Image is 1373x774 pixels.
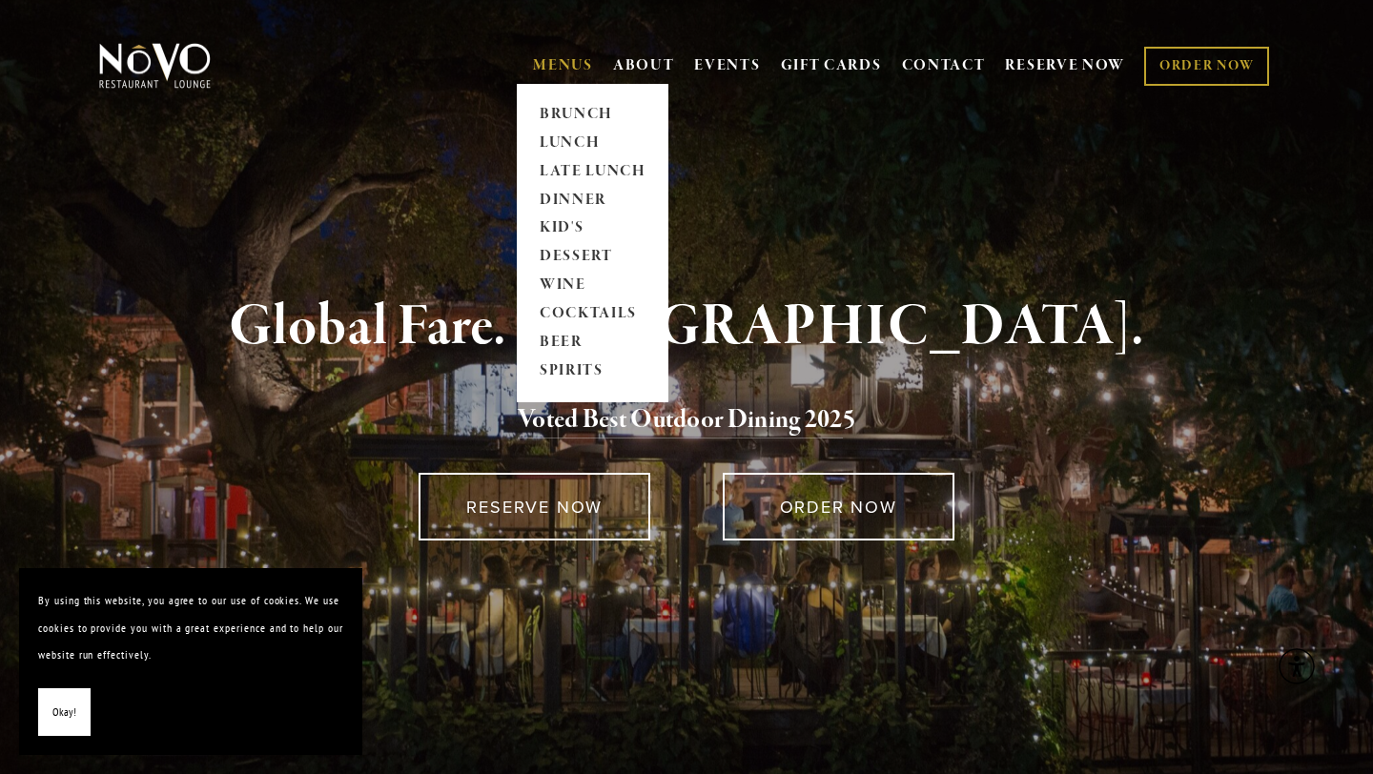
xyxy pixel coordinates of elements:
strong: Global Fare. [GEOGRAPHIC_DATA]. [229,291,1143,363]
a: RESERVE NOW [419,473,650,540]
img: Novo Restaurant &amp; Lounge [95,42,215,90]
a: KID'S [533,214,652,243]
a: CONTACT [902,48,986,84]
a: BRUNCH [533,100,652,129]
a: DINNER [533,186,652,214]
a: GIFT CARDS [781,48,882,84]
a: DESSERT [533,243,652,272]
h2: 5 [131,400,1242,440]
span: Okay! [52,699,76,726]
a: LUNCH [533,129,652,157]
a: ORDER NOW [1144,47,1269,86]
a: WINE [533,272,652,300]
a: ABOUT [613,56,675,75]
button: Okay! [38,688,91,737]
p: By using this website, you agree to our use of cookies. We use cookies to provide you with a grea... [38,587,343,669]
a: COCKTAILS [533,300,652,329]
a: SPIRITS [533,357,652,386]
a: Voted Best Outdoor Dining 202 [518,403,843,439]
a: LATE LUNCH [533,157,652,186]
a: EVENTS [694,56,760,75]
section: Cookie banner [19,568,362,755]
a: MENUS [533,56,593,75]
a: BEER [533,329,652,357]
a: ORDER NOW [723,473,954,540]
a: RESERVE NOW [1005,48,1125,84]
